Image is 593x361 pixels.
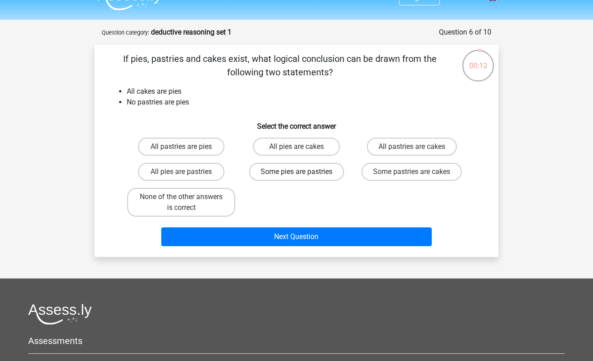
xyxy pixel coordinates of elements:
button: Next Question [161,227,432,246]
small: Question category: [102,29,149,36]
p: If pies, pastries and cakes exist, what logical conclusion can be drawn from the following two st... [109,52,451,79]
img: Assessly logo [28,304,92,325]
label: All pastries are pies [138,138,224,156]
div: Question 6 of 10 [439,27,491,38]
h5: Assessments [28,335,565,346]
strong: deductive reasoning set 1 [151,28,232,36]
label: All pies are cakes [253,138,339,156]
h6: Select the correct answer [109,115,484,130]
label: None of the other answers is correct [127,188,235,217]
label: Some pies are pastries [249,163,344,181]
li: No pastries are pies [127,97,484,108]
label: All pies are pastries [138,163,224,181]
div: 00:12 [461,49,495,71]
li: All cakes are pies [127,86,484,97]
label: All pastries are cakes [367,138,457,156]
label: Some pastries are cakes [361,163,462,181]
